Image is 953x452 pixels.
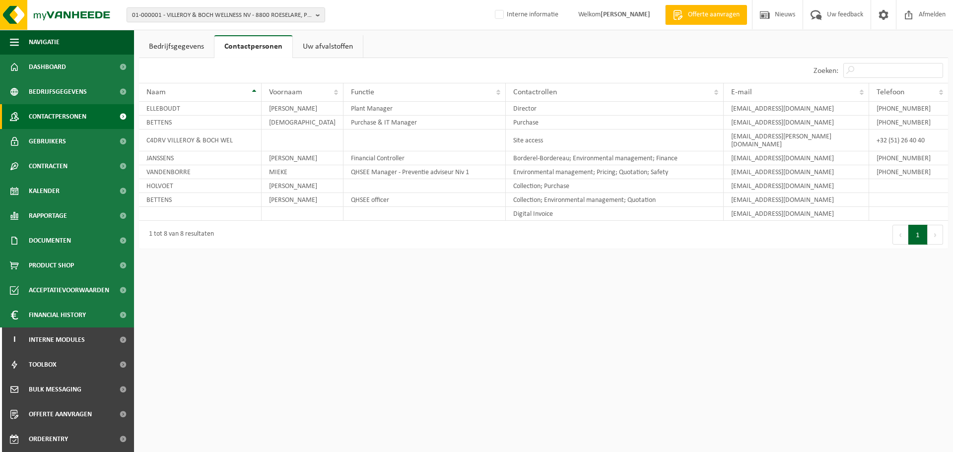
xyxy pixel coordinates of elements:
[262,193,343,207] td: [PERSON_NAME]
[506,207,723,221] td: Digital Invoice
[513,88,557,96] span: Contactrollen
[269,88,302,96] span: Voornaam
[493,7,558,22] label: Interne informatie
[29,402,92,427] span: Offerte aanvragen
[29,278,109,303] span: Acceptatievoorwaarden
[139,102,262,116] td: ELLEBOUDT
[127,7,325,22] button: 01-000001 - VILLEROY & BOCH WELLNESS NV - 8800 ROESELARE, POPULIERSTRAAT 1
[262,151,343,165] td: [PERSON_NAME]
[869,165,948,179] td: [PHONE_NUMBER]
[343,116,506,129] td: Purchase & IT Manager
[29,327,85,352] span: Interne modules
[506,116,723,129] td: Purchase
[506,165,723,179] td: Environmental management; Pricing; Quotation; Safety
[506,129,723,151] td: Site access
[29,253,74,278] span: Product Shop
[146,88,166,96] span: Naam
[685,10,742,20] span: Offerte aanvragen
[293,35,363,58] a: Uw afvalstoffen
[731,88,752,96] span: E-mail
[29,55,66,79] span: Dashboard
[29,30,60,55] span: Navigatie
[908,225,928,245] button: 1
[724,102,870,116] td: [EMAIL_ADDRESS][DOMAIN_NAME]
[139,35,214,58] a: Bedrijfsgegevens
[262,165,343,179] td: MIEKE
[343,102,506,116] td: Plant Manager
[139,193,262,207] td: BETTENS
[139,179,262,193] td: HOLVOET
[506,102,723,116] td: Director
[139,116,262,129] td: BETTENS
[928,225,943,245] button: Next
[262,116,343,129] td: [DEMOGRAPHIC_DATA]
[724,179,870,193] td: [EMAIL_ADDRESS][DOMAIN_NAME]
[814,67,838,75] label: Zoeken:
[29,203,67,228] span: Rapportage
[724,193,870,207] td: [EMAIL_ADDRESS][DOMAIN_NAME]
[724,207,870,221] td: [EMAIL_ADDRESS][DOMAIN_NAME]
[892,225,908,245] button: Previous
[506,193,723,207] td: Collection; Environmental management; Quotation
[869,102,948,116] td: [PHONE_NUMBER]
[262,179,343,193] td: [PERSON_NAME]
[601,11,650,18] strong: [PERSON_NAME]
[724,129,870,151] td: [EMAIL_ADDRESS][PERSON_NAME][DOMAIN_NAME]
[10,327,19,352] span: I
[343,151,506,165] td: Financial Controller
[724,151,870,165] td: [EMAIL_ADDRESS][DOMAIN_NAME]
[869,116,948,129] td: [PHONE_NUMBER]
[877,88,904,96] span: Telefoon
[665,5,747,25] a: Offerte aanvragen
[506,151,723,165] td: Borderel-Bordereau; Environmental management; Finance
[29,352,57,377] span: Toolbox
[29,129,66,154] span: Gebruikers
[29,154,68,179] span: Contracten
[29,427,112,452] span: Orderentry Goedkeuring
[351,88,374,96] span: Functie
[29,228,71,253] span: Documenten
[724,116,870,129] td: [EMAIL_ADDRESS][DOMAIN_NAME]
[139,165,262,179] td: VANDENBORRE
[29,104,86,129] span: Contactpersonen
[29,303,86,327] span: Financial History
[29,377,81,402] span: Bulk Messaging
[869,129,948,151] td: +32 (51) 26 40 40
[132,8,312,23] span: 01-000001 - VILLEROY & BOCH WELLNESS NV - 8800 ROESELARE, POPULIERSTRAAT 1
[262,102,343,116] td: [PERSON_NAME]
[506,179,723,193] td: Collection; Purchase
[343,165,506,179] td: QHSEE Manager - Preventie adviseur Niv 1
[144,226,214,244] div: 1 tot 8 van 8 resultaten
[139,129,262,151] td: C4DRV VILLEROY & BOCH WEL
[29,79,87,104] span: Bedrijfsgegevens
[343,193,506,207] td: QHSEE officer
[724,165,870,179] td: [EMAIL_ADDRESS][DOMAIN_NAME]
[139,151,262,165] td: JANSSENS
[29,179,60,203] span: Kalender
[214,35,292,58] a: Contactpersonen
[869,151,948,165] td: [PHONE_NUMBER]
